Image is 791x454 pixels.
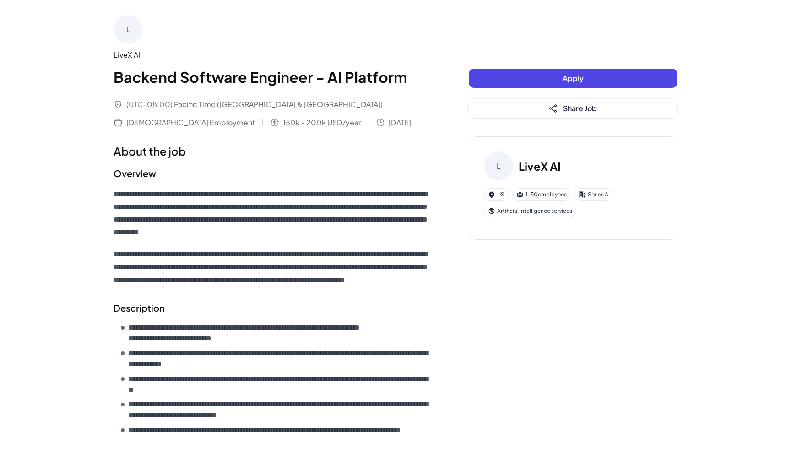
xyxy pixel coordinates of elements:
h1: Backend Software Engineer - AI Platform [114,66,432,88]
span: (UTC-08:00) Pacific Time ([GEOGRAPHIC_DATA] & [GEOGRAPHIC_DATA]) [126,99,383,110]
div: L [114,15,143,44]
div: 1-50 employees [512,188,571,201]
button: Apply [469,69,677,88]
span: Apply [563,73,584,83]
h1: About the job [114,143,432,159]
button: Share Job [469,99,677,118]
span: 150k - 200k USD/year [283,117,361,128]
div: US [484,188,509,201]
h2: Overview [114,167,432,180]
div: L [484,151,513,181]
div: Series A [574,188,612,201]
span: Share Job [563,103,597,113]
div: Artificial intelligence services [484,205,576,217]
div: LiveX AI [114,49,432,60]
span: [DATE] [389,117,411,128]
span: [DEMOGRAPHIC_DATA] Employment [126,117,255,128]
h3: LiveX AI [519,158,561,174]
h2: Description [114,301,432,315]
